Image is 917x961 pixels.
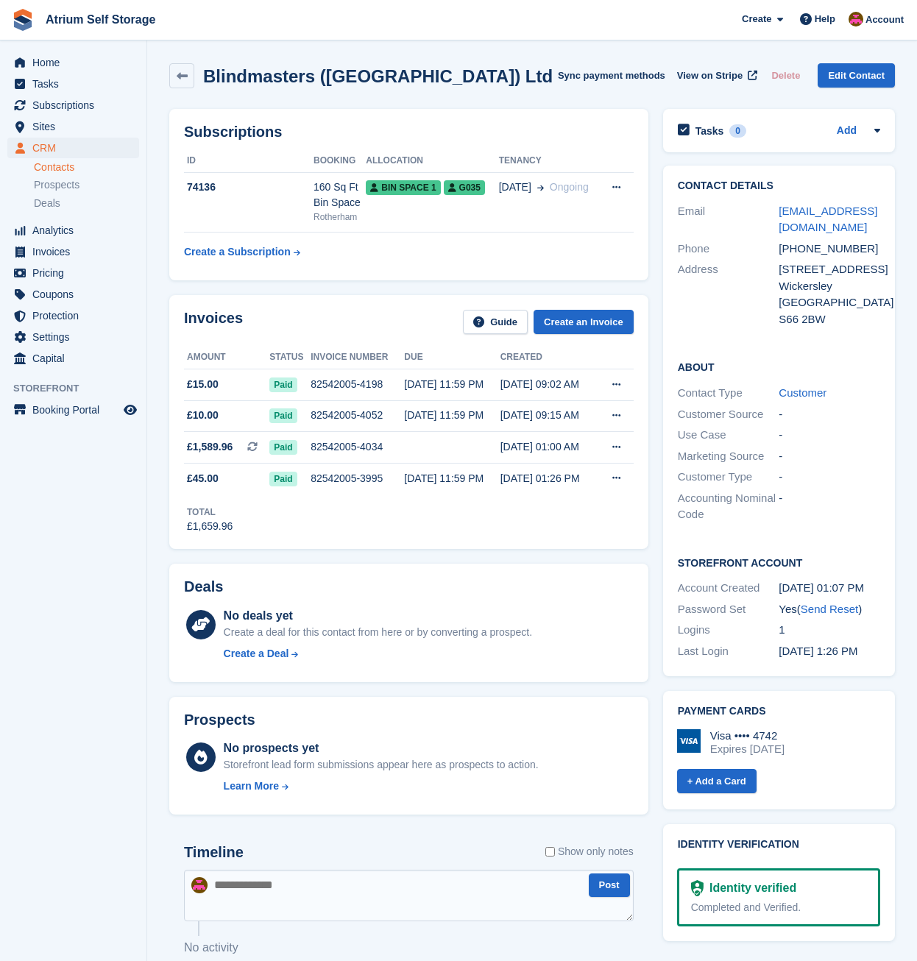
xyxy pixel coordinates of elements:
span: Bin Space 1 [366,180,440,195]
div: - [779,427,880,444]
a: Prospects [34,177,139,193]
div: 1 [779,622,880,639]
div: Use Case [678,427,779,444]
a: menu [7,305,139,326]
span: Paid [269,408,297,423]
span: £15.00 [187,377,219,392]
div: 0 [729,124,746,138]
a: Preview store [121,401,139,419]
a: Guide [463,310,528,334]
span: View on Stripe [677,68,743,83]
button: Sync payment methods [558,63,665,88]
div: S66 2BW [779,311,880,328]
h2: Deals [184,578,223,595]
div: £1,659.96 [187,519,233,534]
th: Tenancy [499,149,599,173]
span: £10.00 [187,408,219,423]
img: Visa Logo [677,729,701,753]
a: menu [7,327,139,347]
span: Protection [32,305,121,326]
span: Subscriptions [32,95,121,116]
div: Address [678,261,779,327]
a: menu [7,138,139,158]
a: Atrium Self Storage [40,7,161,32]
div: Create a Deal [224,646,289,662]
div: 160 Sq Ft Bin Space [314,180,366,210]
div: [PHONE_NUMBER] [779,241,880,258]
span: CRM [32,138,121,158]
span: Analytics [32,220,121,241]
div: 82542005-4052 [311,408,404,423]
div: No deals yet [224,607,532,625]
span: Paid [269,440,297,455]
h2: Contact Details [678,180,880,192]
div: Completed and Verified. [691,900,866,915]
th: Booking [314,149,366,173]
a: menu [7,263,139,283]
span: Booking Portal [32,400,121,420]
p: No activity [184,939,634,957]
th: Allocation [366,149,498,173]
div: 82542005-3995 [311,471,404,486]
h2: Identity verification [678,839,880,851]
span: Capital [32,348,121,369]
span: Home [32,52,121,73]
span: £45.00 [187,471,219,486]
th: ID [184,149,314,173]
a: Deals [34,196,139,211]
span: Ongoing [550,181,589,193]
h2: Invoices [184,310,243,334]
a: menu [7,241,139,262]
div: Visa •••• 4742 [710,729,785,742]
span: Paid [269,472,297,486]
div: Yes [779,601,880,618]
a: menu [7,95,139,116]
div: 74136 [184,180,314,195]
th: Amount [184,346,269,369]
div: 82542005-4034 [311,439,404,455]
span: Create [742,12,771,26]
input: Show only notes [545,844,555,859]
div: No prospects yet [224,740,539,757]
a: Learn More [224,779,539,794]
div: [DATE] 01:00 AM [500,439,596,455]
span: Deals [34,196,60,210]
a: Create an Invoice [534,310,634,334]
div: Wickersley [779,278,880,295]
div: [DATE] 01:07 PM [779,580,880,597]
h2: Storefront Account [678,555,880,570]
h2: Timeline [184,844,244,861]
div: Last Login [678,643,779,660]
div: Identity verified [704,879,796,897]
h2: Blindmasters ([GEOGRAPHIC_DATA]) Ltd [203,66,553,86]
a: menu [7,52,139,73]
div: Marketing Source [678,448,779,465]
a: View on Stripe [671,63,760,88]
a: menu [7,284,139,305]
div: Create a deal for this contact from here or by converting a prospect. [224,625,532,640]
span: Invoices [32,241,121,262]
div: Total [187,506,233,519]
a: Edit Contact [818,63,895,88]
div: Customer Type [678,469,779,486]
div: 82542005-4198 [311,377,404,392]
a: + Add a Card [677,769,757,793]
div: Rotherham [314,210,366,224]
button: Post [589,873,630,898]
span: Tasks [32,74,121,94]
span: Coupons [32,284,121,305]
label: Show only notes [545,844,634,859]
span: Help [815,12,835,26]
span: Prospects [34,178,79,192]
div: Expires [DATE] [710,742,785,756]
div: Account Created [678,580,779,597]
div: Email [678,203,779,236]
a: Add [837,123,857,140]
a: menu [7,400,139,420]
span: Settings [32,327,121,347]
span: Paid [269,377,297,392]
div: [DATE] 11:59 PM [404,471,500,486]
div: [STREET_ADDRESS] [779,261,880,278]
th: Invoice number [311,346,404,369]
div: Logins [678,622,779,639]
